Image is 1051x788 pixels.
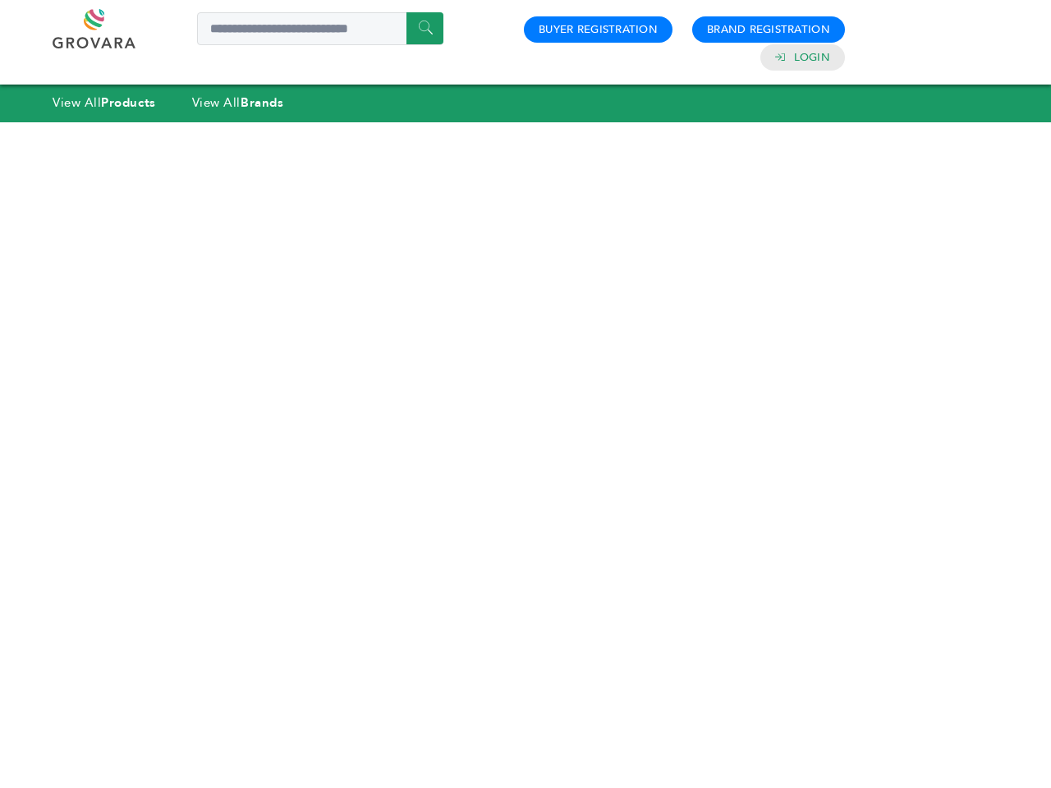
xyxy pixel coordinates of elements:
a: Brand Registration [707,22,830,37]
a: View AllBrands [192,94,284,111]
input: Search a product or brand... [197,12,443,45]
strong: Brands [241,94,283,111]
a: Buyer Registration [539,22,658,37]
strong: Products [101,94,155,111]
a: View AllProducts [53,94,156,111]
a: Login [794,50,830,65]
